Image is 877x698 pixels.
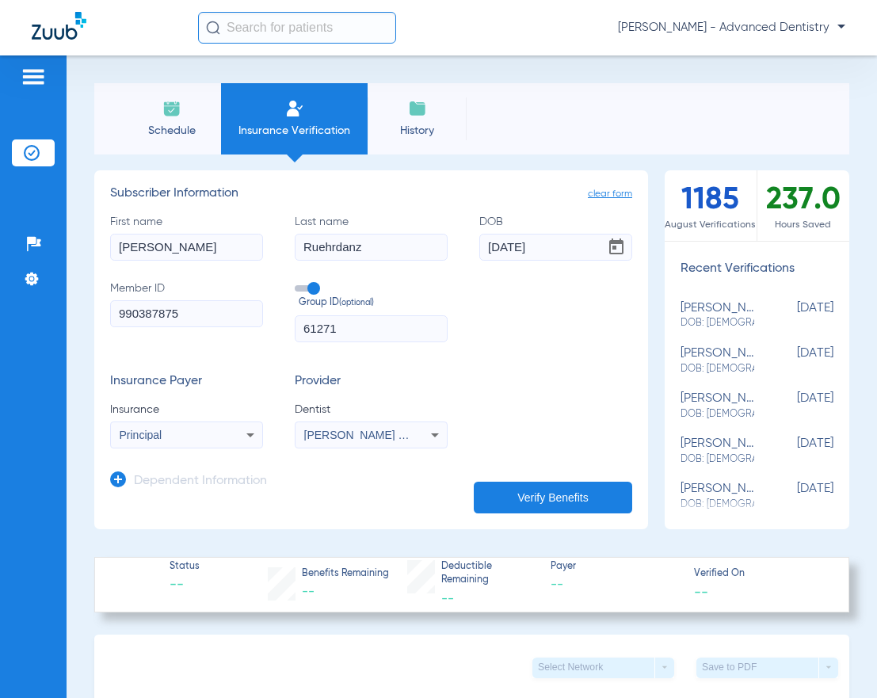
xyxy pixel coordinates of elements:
input: Last name [295,234,448,261]
img: Search Icon [206,21,220,35]
div: 1185 [665,170,757,241]
span: [PERSON_NAME] - Advanced Dentistry [618,20,845,36]
h3: Dependent Information [134,474,267,490]
span: [DATE] [754,437,833,466]
input: Search for patients [198,12,396,44]
label: First name [110,214,263,261]
span: Principal [120,429,162,441]
span: [DATE] [754,301,833,330]
div: [PERSON_NAME] [PERSON_NAME] [681,301,754,330]
span: [DATE] [754,391,833,421]
span: clear form [588,186,632,202]
span: Status [170,560,200,574]
span: Verified On [694,567,824,582]
div: [PERSON_NAME] [681,437,754,466]
span: Payer [551,560,681,574]
span: DOB: [DEMOGRAPHIC_DATA] [681,362,754,376]
span: Deductible Remaining [441,560,536,588]
span: DOB: [DEMOGRAPHIC_DATA] [681,452,754,467]
span: -- [694,583,708,600]
span: [DATE] [754,482,833,511]
span: August Verifications [665,217,757,233]
span: Hours Saved [757,217,850,233]
input: Member ID [110,300,263,327]
label: Member ID [110,280,263,342]
span: DOB: [DEMOGRAPHIC_DATA] [681,407,754,421]
div: 237.0 [757,170,850,241]
h3: Subscriber Information [110,186,632,202]
h3: Provider [295,374,448,390]
img: Manual Insurance Verification [285,99,304,118]
h3: Insurance Payer [110,374,263,390]
span: Benefits Remaining [302,567,389,582]
label: DOB [479,214,632,261]
h3: Recent Verifications [665,261,849,277]
img: History [408,99,427,118]
span: Dentist [295,402,448,418]
button: Verify Benefits [474,482,632,513]
span: History [379,123,455,139]
span: -- [302,585,315,598]
span: -- [441,593,454,605]
span: -- [170,575,200,595]
input: First name [110,234,263,261]
button: Open calendar [601,231,632,263]
label: Last name [295,214,448,261]
span: [PERSON_NAME] 1316321540 [304,429,460,441]
small: (optional) [339,296,374,311]
img: Zuub Logo [32,12,86,40]
span: DOB: [DEMOGRAPHIC_DATA] [681,316,754,330]
span: Insurance [110,402,263,418]
input: DOBOpen calendar [479,234,632,261]
span: Group ID [299,296,448,311]
span: Schedule [134,123,209,139]
div: [PERSON_NAME] [681,346,754,376]
img: hamburger-icon [21,67,46,86]
div: [PERSON_NAME] [681,482,754,511]
span: Insurance Verification [233,123,356,139]
div: [PERSON_NAME] [681,391,754,421]
span: [DATE] [754,346,833,376]
img: Schedule [162,99,181,118]
span: -- [551,575,681,595]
